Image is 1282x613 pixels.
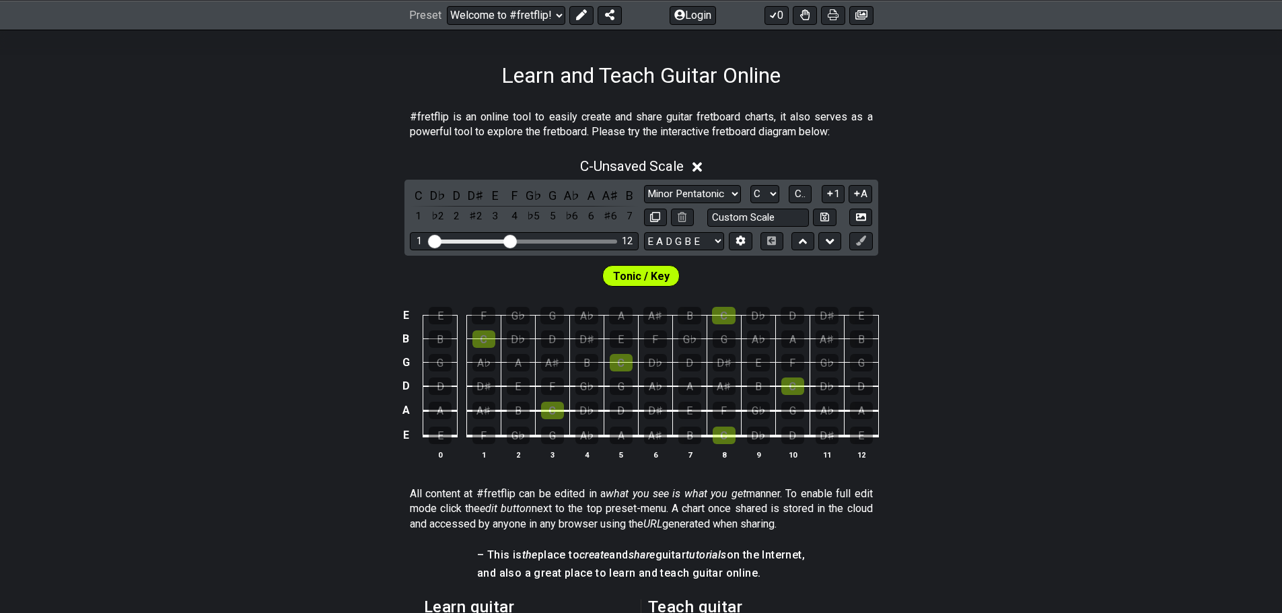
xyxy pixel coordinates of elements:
div: 1 [417,236,422,247]
button: A [849,185,872,203]
div: F [781,354,804,371]
div: toggle pitch class [525,186,542,205]
div: B [429,330,452,348]
div: D♯ [816,427,839,444]
button: Print [821,5,845,24]
div: A [781,330,804,348]
em: what you see is what you get [606,487,746,500]
button: Move up [791,232,814,250]
div: E [850,427,873,444]
th: 12 [844,447,878,462]
div: E [678,402,701,419]
div: A♭ [472,354,495,371]
div: C [472,330,495,348]
div: D [610,402,633,419]
button: Copy [644,209,667,227]
select: Tuning [644,232,724,250]
div: D [781,427,804,444]
div: D♯ [815,307,839,324]
div: B [678,307,701,324]
div: G♭ [575,377,598,395]
th: 8 [707,447,741,462]
div: F [541,377,564,395]
div: D♭ [816,377,839,395]
div: toggle scale degree [487,207,504,225]
button: Store user defined scale [813,209,836,227]
div: toggle scale degree [410,207,427,225]
td: E [398,304,414,328]
div: E [429,427,452,444]
div: G♭ [507,427,530,444]
div: D♭ [575,402,598,419]
div: D♯ [713,354,736,371]
div: toggle pitch class [544,186,561,205]
div: E [610,330,633,348]
th: 2 [501,447,535,462]
span: First enable full edit mode to edit [613,266,670,286]
div: E [849,307,873,324]
button: 0 [764,5,789,24]
div: toggle pitch class [563,186,581,205]
div: A♯ [541,354,564,371]
div: B [507,402,530,419]
div: G [713,330,736,348]
th: 3 [535,447,569,462]
div: G♭ [506,307,530,324]
td: B [398,327,414,351]
h4: – This is place to and guitar on the Internet, [477,548,805,563]
span: C.. [795,188,806,200]
em: tutorials [686,548,727,561]
div: G [781,402,804,419]
div: F [644,330,667,348]
div: toggle pitch class [620,186,638,205]
div: D♭ [644,354,667,371]
em: URL [643,517,662,530]
div: A♭ [644,377,667,395]
div: G♭ [678,330,701,348]
div: G♭ [747,402,770,419]
button: C.. [789,185,812,203]
th: 7 [672,447,707,462]
th: 4 [569,447,604,462]
td: D [398,374,414,398]
div: A [850,402,873,419]
div: C [713,427,736,444]
div: E [429,307,452,324]
div: A♯ [472,402,495,419]
th: 0 [423,447,458,462]
td: E [398,423,414,448]
div: toggle pitch class [410,186,427,205]
p: All content at #fretflip can be edited in a manner. To enable full edit mode click the next to th... [410,486,873,532]
th: 10 [775,447,810,462]
em: edit button [480,502,532,515]
button: Edit Tuning [729,232,752,250]
div: A♭ [575,307,598,324]
div: toggle pitch class [429,186,446,205]
div: D♭ [747,427,770,444]
div: F [713,402,736,419]
select: Preset [447,5,565,24]
div: A♯ [643,307,667,324]
button: Create Image [849,209,872,227]
div: F [472,307,495,324]
div: B [575,354,598,371]
div: A♭ [816,402,839,419]
th: 5 [604,447,638,462]
p: #fretflip is an online tool to easily create and share guitar fretboard charts, it also serves as... [410,110,873,140]
div: B [850,330,873,348]
div: toggle scale degree [544,207,561,225]
em: share [629,548,655,561]
button: Share Preset [598,5,622,24]
div: Visible fret range [410,232,639,250]
div: D♭ [507,330,530,348]
div: G [429,354,452,371]
div: B [678,427,701,444]
div: A♭ [747,330,770,348]
div: A♯ [816,330,839,348]
div: toggle pitch class [487,186,504,205]
div: toggle scale degree [582,207,600,225]
div: D♯ [575,330,598,348]
div: D [678,354,701,371]
button: Toggle Dexterity for all fretkits [793,5,817,24]
div: toggle scale degree [429,207,446,225]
